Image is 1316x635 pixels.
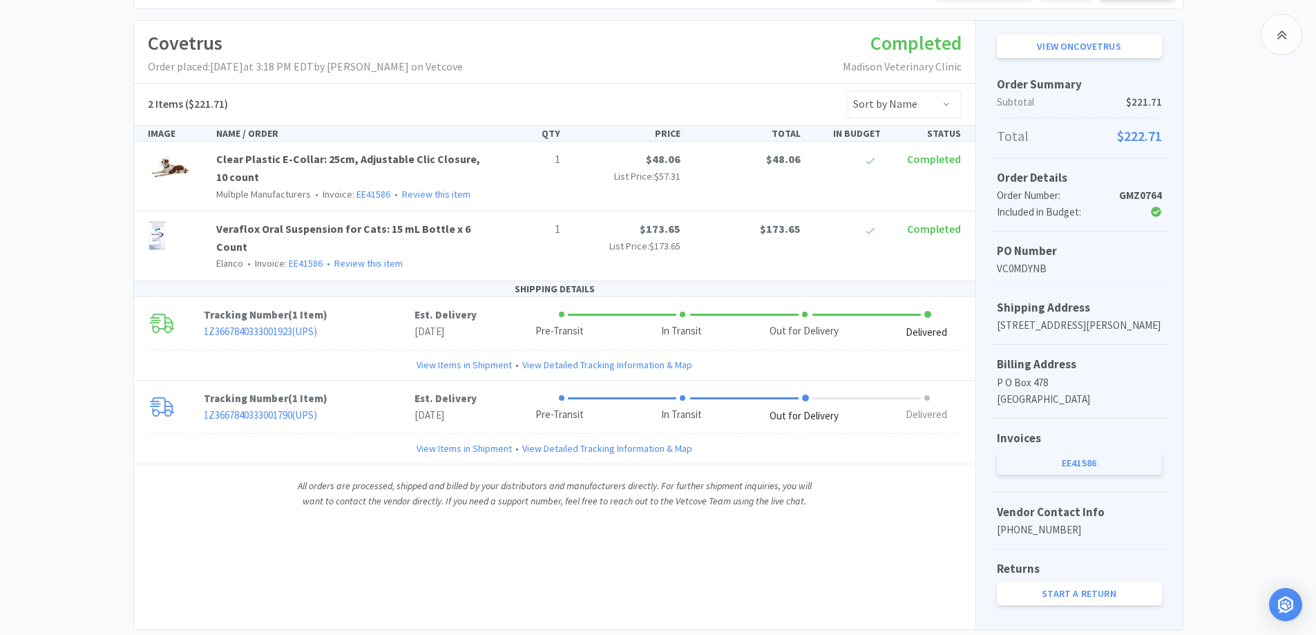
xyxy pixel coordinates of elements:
span: Completed [907,222,961,236]
h5: Returns [997,560,1162,578]
img: b2aa24b93ba54f038f88bb933a24876d_635009.png [148,220,168,251]
div: IMAGE [142,126,211,141]
span: $173.65 [760,222,801,236]
span: $57.31 [654,170,680,182]
div: In Transit [661,323,702,339]
h5: Vendor Contact Info [997,503,1162,522]
p: Subtotal [997,94,1162,111]
div: IN BUDGET [806,126,886,141]
span: • [313,188,321,200]
h5: Order Details [997,169,1162,187]
p: [STREET_ADDRESS][PERSON_NAME] [997,317,1162,334]
span: Invoice: [243,257,323,269]
a: Start a Return [997,582,1162,605]
div: PRICE [566,126,686,141]
p: Tracking Number ( ) [204,307,414,323]
a: 1Z3667840333001923(UPS) [204,325,317,338]
div: STATUS [886,126,966,141]
p: [PHONE_NUMBER] [997,522,1162,538]
p: List Price: [571,169,680,184]
a: EE41586 [289,257,323,269]
img: bc50ed1c44c643989b6313d93d4320f4_369070.png [148,151,193,181]
p: [DATE] [414,323,477,340]
h5: Invoices [997,429,1162,448]
span: Completed [870,30,962,55]
p: Tracking Number ( ) [204,390,414,407]
div: Delivered [906,407,947,423]
span: • [512,357,522,372]
div: Open Intercom Messenger [1269,588,1302,621]
span: $173.65 [649,240,680,252]
h1: Covetrus [148,28,463,59]
div: SHIPPING DETAILS [134,281,975,297]
h5: Shipping Address [997,298,1162,317]
span: $48.06 [646,152,680,166]
a: Review this item [402,188,470,200]
span: 1 Item [292,308,323,321]
a: Veraflox Oral Suspension for Cats: 15 mL Bottle x 6 Count [216,222,470,254]
span: Multiple Manufacturers [216,188,311,200]
span: $221.71 [1126,94,1162,111]
a: EE41586 [356,188,390,200]
span: Invoice: [311,188,390,200]
a: View Items in Shipment [417,357,512,372]
p: Est. Delivery [414,307,477,323]
div: Pre-Transit [535,407,584,423]
strong: GMZ0764 [1119,189,1162,202]
a: 1Z3667840333001790(UPS) [204,408,317,421]
span: • [392,188,400,200]
span: 1 Item [292,392,323,405]
p: List Price: [571,238,680,254]
span: $173.65 [640,222,680,236]
h5: PO Number [997,242,1162,260]
span: • [245,257,253,269]
h5: ($221.71) [148,95,228,113]
a: View Detailed Tracking Information & Map [522,441,692,456]
div: Delivered [906,325,947,341]
span: $222.71 [1117,125,1162,147]
span: 2 Items [148,97,183,111]
p: 1 [491,220,560,238]
a: View Detailed Tracking Information & Map [522,357,692,372]
p: P O Box 478 [997,375,1162,391]
div: NAME / ORDER [211,126,486,141]
div: TOTAL [686,126,806,141]
div: Pre-Transit [535,323,584,339]
p: VC0MDYNB [997,260,1162,277]
div: Out for Delivery [770,323,839,339]
h5: Billing Address [997,355,1162,374]
a: View onCovetrus [997,35,1162,58]
div: Included in Budget: [997,204,1107,220]
span: Completed [907,152,961,166]
p: [DATE] [414,407,477,424]
p: Madison Veterinary Clinic [843,58,962,76]
div: Out for Delivery [770,408,839,424]
div: QTY [486,126,566,141]
p: Total [997,125,1162,147]
span: • [512,441,522,456]
p: Order placed: [DATE] at 3:18 PM EDT by [PERSON_NAME] on Vetcove [148,58,463,76]
p: 1 [491,151,560,169]
p: [GEOGRAPHIC_DATA] [997,391,1162,408]
span: • [325,257,332,269]
i: All orders are processed, shipped and billed by your distributors and manufacturers directly. For... [298,480,812,507]
a: View Items in Shipment [417,441,512,456]
h5: Order Summary [997,75,1162,94]
span: $48.06 [766,152,801,166]
a: Review this item [334,257,403,269]
p: Est. Delivery [414,390,477,407]
span: Elanco [216,257,243,269]
a: EE41586 [997,451,1162,475]
div: Order Number: [997,187,1107,204]
div: In Transit [661,407,702,423]
a: Clear Plastic E-Collar: 25cm, Adjustable Clic Closure, 10 count [216,152,480,184]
